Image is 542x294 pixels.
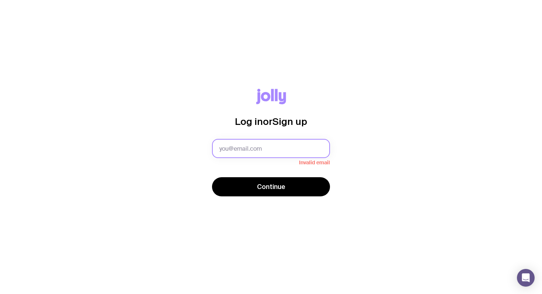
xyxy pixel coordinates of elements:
input: you@email.com [212,139,330,158]
span: Invalid email [212,158,330,165]
div: Open Intercom Messenger [517,269,535,287]
span: Continue [257,182,285,191]
span: Log in [235,116,263,127]
button: Continue [212,177,330,196]
span: or [263,116,272,127]
span: Sign up [272,116,307,127]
